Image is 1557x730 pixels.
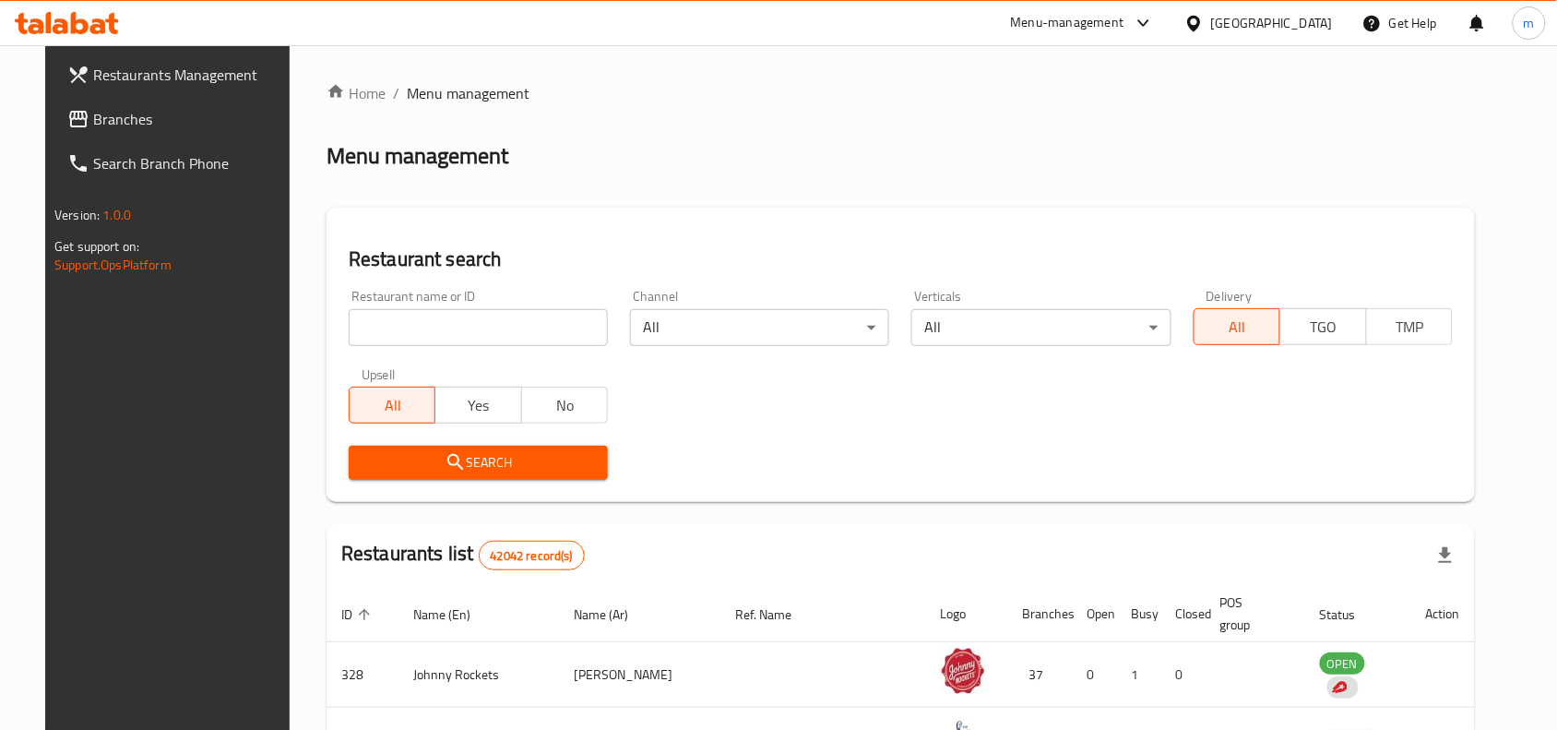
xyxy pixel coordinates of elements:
[54,253,172,277] a: Support.OpsPlatform
[327,642,398,708] td: 328
[1220,592,1283,636] span: POS group
[521,387,608,424] button: No
[1320,653,1365,675] span: OPEN
[1524,13,1535,33] span: m
[560,642,720,708] td: [PERSON_NAME]
[398,642,560,708] td: Johnny Rockets
[630,309,889,346] div: All
[53,141,305,185] a: Search Branch Phone
[1073,586,1117,642] th: Open
[357,392,428,419] span: All
[1073,642,1117,708] td: 0
[93,152,291,174] span: Search Branch Phone
[1206,290,1253,303] label: Delivery
[341,540,585,570] h2: Restaurants list
[443,392,514,419] span: Yes
[1320,652,1365,675] div: OPEN
[362,368,396,381] label: Upsell
[911,309,1171,346] div: All
[735,604,815,626] span: Ref. Name
[1117,642,1161,708] td: 1
[1279,308,1366,345] button: TGO
[434,387,521,424] button: Yes
[93,108,291,130] span: Branches
[925,586,1008,642] th: Logo
[102,203,131,227] span: 1.0.0
[1194,308,1280,345] button: All
[1331,679,1348,696] img: delivery hero logo
[54,203,100,227] span: Version:
[1374,314,1445,341] span: TMP
[1117,586,1161,642] th: Busy
[1011,12,1124,34] div: Menu-management
[407,82,529,104] span: Menu management
[327,82,1475,104] nav: breadcrumb
[349,245,1453,273] h2: Restaurant search
[327,82,386,104] a: Home
[341,604,376,626] span: ID
[1161,642,1206,708] td: 0
[93,64,291,86] span: Restaurants Management
[480,547,584,565] span: 42042 record(s)
[479,541,585,570] div: Total records count
[349,309,608,346] input: Search for restaurant name or ID..
[349,446,608,480] button: Search
[1202,314,1273,341] span: All
[1320,604,1380,626] span: Status
[1008,586,1073,642] th: Branches
[54,234,139,258] span: Get support on:
[1288,314,1359,341] span: TGO
[413,604,494,626] span: Name (En)
[575,604,653,626] span: Name (Ar)
[349,387,435,424] button: All
[1211,13,1333,33] div: [GEOGRAPHIC_DATA]
[1327,676,1359,699] div: Indicates that the vendor menu management has been moved to DH Catalog service
[393,82,399,104] li: /
[363,451,593,474] span: Search
[53,53,305,97] a: Restaurants Management
[1423,533,1468,578] div: Export file
[1366,308,1453,345] button: TMP
[53,97,305,141] a: Branches
[940,648,986,694] img: Johnny Rockets
[1161,586,1206,642] th: Closed
[529,392,600,419] span: No
[327,141,508,171] h2: Menu management
[1411,586,1475,642] th: Action
[1008,642,1073,708] td: 37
